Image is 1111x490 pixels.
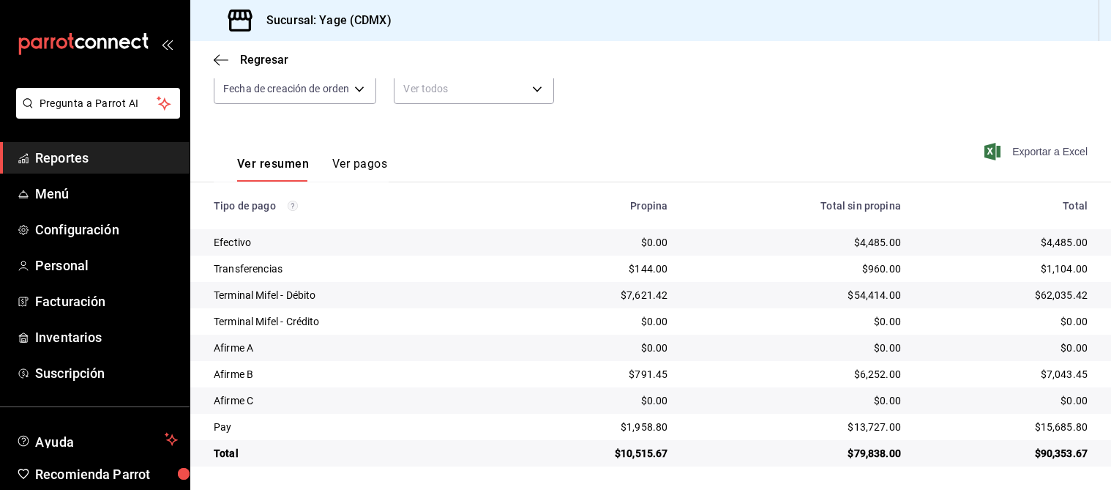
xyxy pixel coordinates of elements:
[519,314,667,329] div: $0.00
[519,393,667,408] div: $0.00
[332,157,387,182] button: Ver pagos
[691,314,900,329] div: $0.00
[924,420,1088,434] div: $15,685.80
[519,235,667,250] div: $0.00
[214,446,495,461] div: Total
[214,393,495,408] div: Afirme C
[40,96,157,111] span: Pregunta a Parrot AI
[924,235,1088,250] div: $4,485.00
[691,367,900,382] div: $6,252.00
[924,446,1088,461] div: $90,353.67
[237,157,309,182] button: Ver resumen
[924,200,1088,212] div: Total
[35,363,178,383] span: Suscripción
[240,53,288,67] span: Regresar
[691,393,900,408] div: $0.00
[924,314,1088,329] div: $0.00
[214,261,495,276] div: Transferencias
[35,256,178,275] span: Personal
[691,288,900,302] div: $54,414.00
[35,431,159,448] span: Ayuda
[924,288,1088,302] div: $62,035.42
[214,200,495,212] div: Tipo de pago
[924,341,1088,355] div: $0.00
[35,184,178,204] span: Menú
[519,367,667,382] div: $791.45
[519,200,667,212] div: Propina
[35,464,178,484] span: Recomienda Parrot
[519,446,667,461] div: $10,515.67
[214,288,495,302] div: Terminal Mifel - Débito
[394,73,554,104] div: Ver todos
[519,288,667,302] div: $7,621.42
[691,341,900,355] div: $0.00
[519,420,667,434] div: $1,958.80
[16,88,180,119] button: Pregunta a Parrot AI
[35,220,178,240] span: Configuración
[288,201,298,211] svg: Los pagos realizados con Pay y otras terminales son montos brutos.
[924,261,1088,276] div: $1,104.00
[161,38,173,50] button: open_drawer_menu
[35,327,178,347] span: Inventarios
[35,292,178,311] span: Facturación
[519,261,667,276] div: $144.00
[691,200,900,212] div: Total sin propina
[35,148,178,168] span: Reportes
[255,12,392,29] h3: Sucursal: Yage (CDMX)
[237,157,387,182] div: navigation tabs
[214,420,495,434] div: Pay
[924,367,1088,382] div: $7,043.45
[223,81,349,96] span: Fecha de creación de orden
[214,341,495,355] div: Afirme A
[987,143,1088,160] button: Exportar a Excel
[214,367,495,382] div: Afirme B
[10,106,180,122] a: Pregunta a Parrot AI
[924,393,1088,408] div: $0.00
[214,314,495,329] div: Terminal Mifel - Crédito
[691,261,900,276] div: $960.00
[214,53,288,67] button: Regresar
[214,235,495,250] div: Efectivo
[691,420,900,434] div: $13,727.00
[691,235,900,250] div: $4,485.00
[519,341,667,355] div: $0.00
[691,446,900,461] div: $79,838.00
